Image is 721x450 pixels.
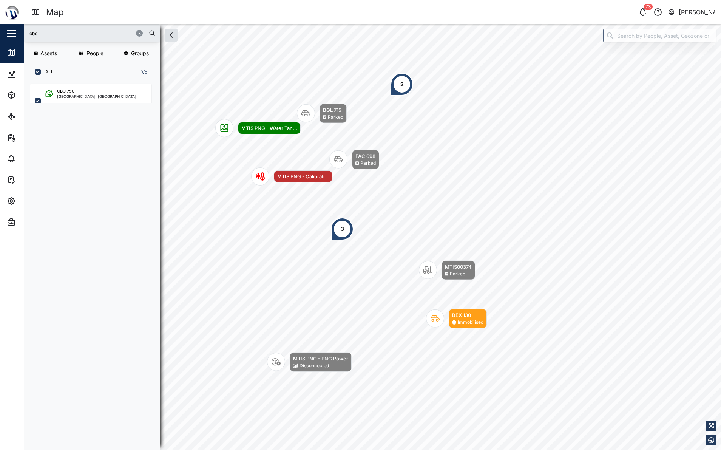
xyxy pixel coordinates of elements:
[40,51,57,56] span: Assets
[251,167,332,186] div: Map marker
[57,88,74,94] div: CBC 750
[679,8,715,17] div: [PERSON_NAME]
[603,29,716,42] input: Search by People, Asset, Geozone or Place
[300,362,329,370] div: Disconnected
[215,119,301,137] div: Map marker
[131,51,149,56] span: Groups
[20,70,54,78] div: Dashboard
[30,81,160,444] div: grid
[419,261,475,280] div: Map marker
[4,4,20,20] img: Main Logo
[445,263,472,271] div: MTIS00374
[277,173,329,180] div: MTIS PNG - Calibrati...
[329,150,379,169] div: Map marker
[57,94,136,98] div: [GEOGRAPHIC_DATA], [GEOGRAPHIC_DATA]
[41,69,54,75] label: ALL
[328,114,343,121] div: Parked
[24,24,721,450] canvas: Map
[450,271,465,278] div: Parked
[20,155,43,163] div: Alarms
[267,353,352,372] div: Map marker
[29,28,156,39] input: Search assets or drivers
[331,218,354,240] div: Map marker
[400,80,404,88] div: 2
[323,106,343,114] div: BGL 715
[355,152,376,160] div: FAC 698
[644,4,653,10] div: 73
[20,49,37,57] div: Map
[297,104,347,123] div: Map marker
[341,225,344,233] div: 3
[668,7,715,17] button: [PERSON_NAME]
[293,355,348,362] div: MTIS PNG - PNG Power
[20,197,46,205] div: Settings
[241,124,297,132] div: MTIS PNG - Water Tan...
[20,133,45,142] div: Reports
[360,160,376,167] div: Parked
[426,309,487,328] div: Map marker
[86,51,103,56] span: People
[458,319,483,326] div: Immobilised
[20,176,40,184] div: Tasks
[391,73,413,96] div: Map marker
[20,218,42,226] div: Admin
[20,91,43,99] div: Assets
[46,6,64,19] div: Map
[452,311,483,319] div: BEX 130
[20,112,38,121] div: Sites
